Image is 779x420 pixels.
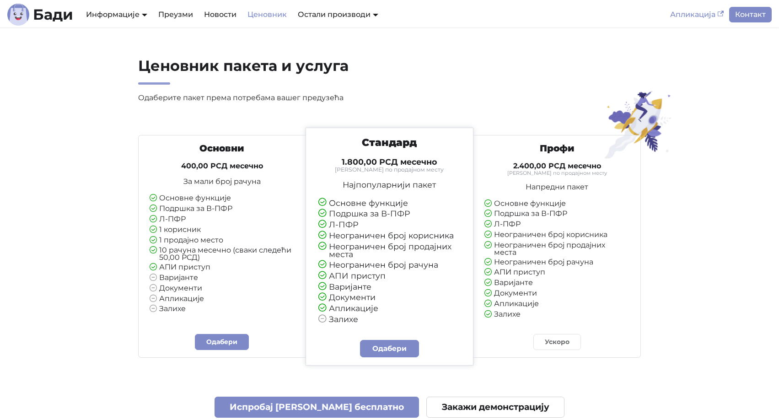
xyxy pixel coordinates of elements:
[318,272,461,280] li: АПИ приступ
[318,181,461,189] p: Најпопуларнији пакет
[484,279,629,287] li: Варијанте
[318,199,461,208] li: Основне функције
[242,7,292,22] a: Ценовник
[150,285,295,293] li: Документи
[484,221,629,229] li: Л-ПФР
[484,200,629,208] li: Основне функције
[318,232,461,240] li: Неограничен број корисника
[199,7,242,22] a: Новости
[484,210,629,218] li: Подршка за В-ПФР
[318,261,461,269] li: Неограничен број рачуна
[150,205,295,213] li: Подршка за В-ПФР
[360,340,419,357] a: Одабери
[318,304,461,313] li: Апликације
[484,171,629,176] small: [PERSON_NAME] по продајном месту
[318,315,461,324] li: Залихе
[150,178,295,185] p: За мали број рачуна
[318,221,461,229] li: Л-ПФР
[318,210,461,218] li: Подршка за В-ПФР
[426,397,564,418] a: Закажи демонстрацију
[150,215,295,224] li: Л-ПФР
[153,7,199,22] a: Преузми
[150,247,295,261] li: 10 рачуна месечно (сваки следећи 50,00 РСД)
[298,10,378,19] a: Остали производи
[665,7,729,22] a: Апликација
[484,162,629,171] h4: 2.400,00 РСД месечно
[150,264,295,272] li: АПИ приступ
[7,4,29,26] img: Лого
[150,162,295,171] h4: 400,00 РСД месечно
[318,242,461,258] li: Неограничен број продајних места
[150,143,295,154] h3: Основни
[150,305,295,313] li: Залихе
[195,334,249,350] a: Одабери
[150,237,295,245] li: 1 продајно место
[33,7,73,22] b: Бади
[215,397,419,418] a: Испробај [PERSON_NAME] бесплатно
[150,274,295,282] li: Варијанте
[484,311,629,319] li: Залихе
[150,226,295,234] li: 1 корисник
[484,242,629,256] li: Неограничен број продајних места
[599,90,678,159] img: Ценовник пакета и услуга
[484,143,629,154] h3: Профи
[318,167,461,172] small: [PERSON_NAME] по продајном месту
[318,157,461,167] h4: 1.800,00 РСД месечно
[138,57,476,85] h2: Ценовник пакета и услуга
[484,231,629,239] li: Неограничен број корисника
[7,4,73,26] a: ЛогоБади
[318,293,461,302] li: Документи
[484,183,629,191] p: Напредни пакет
[138,92,476,104] p: Одаберите пакет према потребама вашег предузећа
[150,295,295,303] li: Апликације
[150,194,295,203] li: Основне функције
[729,7,772,22] a: Контакт
[484,258,629,267] li: Неограничен број рачуна
[318,283,461,291] li: Варијанте
[318,136,461,149] h3: Стандард
[484,290,629,298] li: Документи
[484,269,629,277] li: АПИ приступ
[86,10,147,19] a: Информације
[484,300,629,308] li: Апликације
